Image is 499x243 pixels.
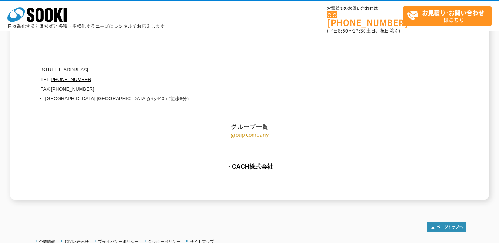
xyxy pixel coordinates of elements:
p: ・ [33,161,466,172]
span: 17:30 [353,27,366,34]
a: [PHONE_NUMBER] [49,77,92,82]
strong: お見積り･お問い合わせ [422,8,484,17]
p: FAX [PHONE_NUMBER] [41,84,396,94]
p: TEL [41,75,396,84]
span: はこちら [407,7,491,25]
a: お見積り･お問い合わせはこちら [403,6,492,26]
h2: グループ一覧 [33,49,466,131]
a: CACH株式会社 [232,163,273,170]
span: お電話でのお問い合わせは [327,6,403,11]
p: [STREET_ADDRESS] [41,65,396,75]
img: トップページへ [427,222,466,232]
span: (平日 ～ 土日、祝日除く) [327,27,400,34]
a: [PHONE_NUMBER] [327,11,403,27]
span: 8:50 [338,27,348,34]
li: [GEOGRAPHIC_DATA] [GEOGRAPHIC_DATA]から440m(徒歩8分) [45,94,396,104]
p: group company [33,131,466,138]
p: 日々進化する計測技術と多種・多様化するニーズにレンタルでお応えします。 [7,24,169,28]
